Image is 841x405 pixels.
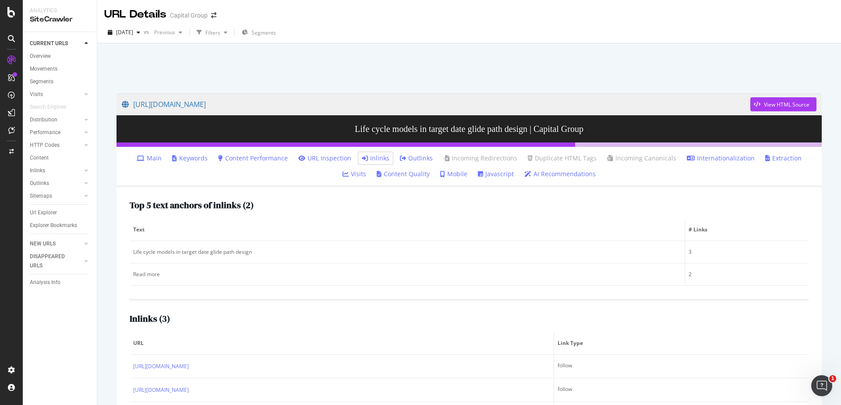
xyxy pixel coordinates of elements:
[30,208,57,217] div: Url Explorer
[528,154,597,163] a: Duplicate HTML Tags
[687,154,755,163] a: Internationalization
[218,154,288,163] a: Content Performance
[30,52,51,61] div: Overview
[30,192,52,201] div: Sitemaps
[133,339,548,347] span: URL
[689,226,803,234] span: # Links
[151,25,186,39] button: Previous
[764,101,809,108] div: View HTML Source
[193,25,231,39] button: Filters
[211,12,216,18] div: arrow-right-arrow-left
[172,154,208,163] a: Keywords
[30,7,90,14] div: Analytics
[30,52,91,61] a: Overview
[30,141,60,150] div: HTTP Codes
[440,170,467,178] a: Mobile
[343,170,366,178] a: Visits
[151,28,175,36] span: Previous
[30,252,82,270] a: DISAPPEARED URLS
[30,64,57,74] div: Movements
[30,179,82,188] a: Outlinks
[689,248,805,256] div: 3
[30,153,91,163] a: Content
[400,154,433,163] a: Outlinks
[30,221,77,230] div: Explorer Bookmarks
[377,170,430,178] a: Content Quality
[30,252,74,270] div: DISAPPEARED URLS
[133,248,681,256] div: Life cycle models in target date glide path design
[104,7,166,22] div: URL Details
[829,375,836,382] span: 1
[117,115,822,142] h3: Life cycle models in target date glide path design | Capital Group
[443,154,517,163] a: Incoming Redirections
[362,154,389,163] a: Inlinks
[238,25,279,39] button: Segments
[30,39,82,48] a: CURRENT URLS
[122,93,750,115] a: [URL][DOMAIN_NAME]
[811,375,832,396] iframe: Intercom live chat
[30,128,82,137] a: Performance
[607,154,676,163] a: Incoming Canonicals
[30,239,82,249] a: NEW URLS
[144,28,151,36] span: vs
[30,192,82,201] a: Sitemaps
[116,28,133,36] span: 2025 Aug. 22nd
[30,153,49,163] div: Content
[30,64,91,74] a: Movements
[30,14,90,25] div: SiteCrawler
[130,200,254,210] h2: Top 5 text anchors of inlinks ( 2 )
[30,77,53,86] div: Segments
[30,278,60,287] div: Analysis Info
[30,166,45,175] div: Inlinks
[30,115,57,124] div: Distribution
[30,103,66,112] div: Search Engines
[30,278,91,287] a: Analysis Info
[30,221,91,230] a: Explorer Bookmarks
[765,154,802,163] a: Extraction
[133,270,681,278] div: Read more
[30,166,82,175] a: Inlinks
[30,239,56,249] div: NEW URLS
[30,90,43,99] div: Visits
[251,29,276,36] span: Segments
[30,90,82,99] a: Visits
[30,77,91,86] a: Segments
[554,355,809,378] td: follow
[133,362,189,371] a: [URL][DOMAIN_NAME]
[30,103,75,112] a: Search Engines
[205,29,220,36] div: Filters
[30,39,68,48] div: CURRENT URLS
[30,141,82,150] a: HTTP Codes
[133,386,189,394] a: [URL][DOMAIN_NAME]
[478,170,514,178] a: Javascript
[689,270,805,278] div: 2
[750,97,816,111] button: View HTML Source
[104,25,144,39] button: [DATE]
[30,128,60,137] div: Performance
[524,170,596,178] a: AI Recommendations
[137,154,162,163] a: Main
[30,179,49,188] div: Outlinks
[554,378,809,402] td: follow
[30,208,91,217] a: Url Explorer
[30,115,82,124] a: Distribution
[298,154,351,163] a: URL Inspection
[130,314,170,323] h2: Inlinks ( 3 )
[558,339,803,347] span: Link Type
[170,11,208,20] div: Capital Group
[133,226,679,234] span: Text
